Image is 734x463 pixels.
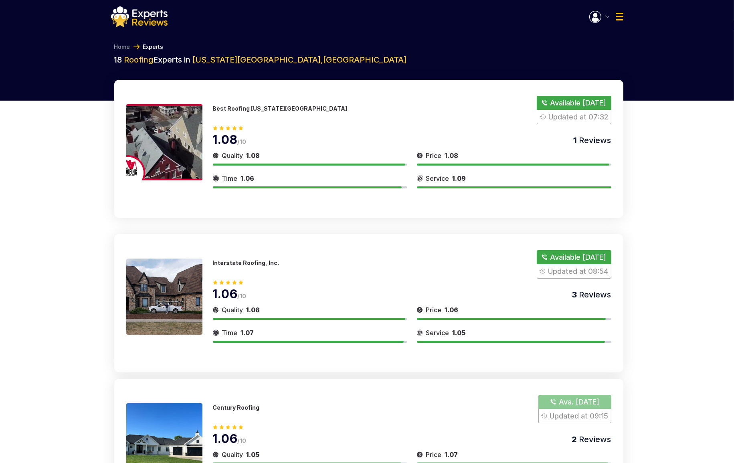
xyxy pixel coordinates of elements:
img: Menu Icon [616,13,623,20]
span: 1.05 [453,329,466,337]
span: Reviews [577,135,611,145]
img: slider icon [417,305,423,315]
p: Best Roofing [US_STATE][GEOGRAPHIC_DATA] [213,105,348,112]
span: Price [426,151,442,160]
span: /10 [238,437,247,444]
a: Home [114,43,130,51]
span: /10 [238,293,247,299]
span: Price [426,450,442,459]
span: 1 [574,135,577,145]
img: slider icon [213,305,219,315]
p: Interstate Roofing, Inc. [213,259,279,266]
span: 1.08 [247,306,260,314]
img: slider icon [417,151,423,160]
span: 1.08 [213,132,238,147]
img: slider icon [417,328,423,338]
span: 1.05 [247,451,260,459]
span: 1.09 [453,174,466,182]
span: Time [222,328,238,338]
h2: 18 Experts in [114,54,623,65]
span: [US_STATE][GEOGRAPHIC_DATA] , [GEOGRAPHIC_DATA] [193,55,407,65]
img: slider icon [213,328,219,338]
a: Experts [143,43,164,51]
span: Time [222,174,238,183]
span: 1.06 [213,431,238,446]
img: logo [111,6,168,27]
span: Service [426,174,449,183]
span: Service [426,328,449,338]
span: 1.08 [247,152,260,160]
img: slider icon [213,151,219,160]
p: Century Roofing [213,404,260,411]
span: Quality [222,151,243,160]
span: Price [426,305,442,315]
img: Menu Icon [589,11,601,23]
img: slider icon [417,450,423,459]
img: slider icon [417,174,423,183]
img: 175388305384955.jpeg [126,259,202,335]
img: slider icon [213,450,219,459]
img: 175188558380285.jpeg [126,104,202,180]
span: 3 [572,290,577,299]
span: 1.06 [241,174,255,182]
span: Roofing [124,55,154,65]
span: Reviews [577,290,611,299]
span: 1.06 [445,306,459,314]
span: Quality [222,305,243,315]
img: slider icon [213,174,219,183]
span: Reviews [577,435,611,444]
span: 1.07 [445,451,458,459]
nav: Breadcrumb [111,43,623,51]
span: 1.06 [213,287,238,301]
span: /10 [238,138,247,145]
span: 1.08 [445,152,459,160]
span: 1.07 [241,329,254,337]
span: 2 [572,435,577,444]
img: Menu Icon [605,16,609,18]
span: Quality [222,450,243,459]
